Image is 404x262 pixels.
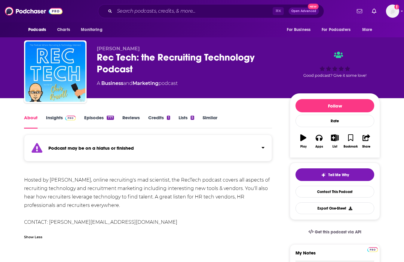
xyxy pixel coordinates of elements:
[315,229,361,235] span: Get this podcast via API
[315,145,323,148] div: Apps
[386,5,399,18] img: User Profile
[304,225,366,239] a: Get this podcast via API
[295,99,374,112] button: Follow
[97,46,140,51] span: [PERSON_NAME]
[362,145,370,148] div: Share
[295,202,374,214] button: Export One-Sheet
[25,42,85,102] img: Rec Tech: the Recruiting Technology Podcast
[179,115,194,129] a: Lists5
[295,130,311,152] button: Play
[97,80,178,87] div: A podcast
[386,5,399,18] button: Show profile menu
[273,7,284,15] span: ⌘ K
[122,115,140,129] a: Reviews
[148,115,170,129] a: Credits1
[359,130,374,152] button: Share
[295,186,374,198] a: Contact This Podcast
[24,138,272,161] section: Click to expand status details
[191,116,194,120] div: 5
[24,24,54,36] button: open menu
[358,24,380,36] button: open menu
[46,115,76,129] a: InsightsPodchaser Pro
[289,8,319,15] button: Open AdvancedNew
[290,46,380,83] div: Good podcast? Give it some love!
[343,130,358,152] button: Bookmark
[318,24,359,36] button: open menu
[287,26,311,34] span: For Business
[295,115,374,127] div: Rate
[203,115,217,129] a: Similar
[321,173,326,177] img: tell me why sparkle
[332,145,337,148] div: List
[283,24,318,36] button: open menu
[48,145,134,151] strong: Podcast may be on a hiatus or finished
[386,5,399,18] span: Logged in as patiencebaldacci
[362,26,372,34] span: More
[53,24,74,36] a: Charts
[300,145,307,148] div: Play
[295,250,374,260] label: My Notes
[167,116,170,120] div: 1
[291,10,316,13] span: Open Advanced
[308,4,319,9] span: New
[65,116,76,120] img: Podchaser Pro
[98,4,324,18] div: Search podcasts, credits, & more...
[123,80,133,86] span: and
[24,176,272,226] div: Hosted by [PERSON_NAME], online recruiting's mad scientist, the RecTech podcast covers all aspect...
[133,80,158,86] a: Marketing
[367,246,378,252] a: Pro website
[57,26,70,34] span: Charts
[367,247,378,252] img: Podchaser Pro
[107,116,114,120] div: 777
[101,80,123,86] a: Business
[84,115,114,129] a: Episodes777
[28,26,46,34] span: Podcasts
[115,6,273,16] input: Search podcasts, credits, & more...
[81,26,102,34] span: Monitoring
[322,26,350,34] span: For Podcasters
[344,145,358,148] div: Bookmark
[327,130,343,152] button: List
[295,168,374,181] button: tell me why sparkleTell Me Why
[5,5,63,17] img: Podchaser - Follow, Share and Rate Podcasts
[24,115,38,129] a: About
[328,173,349,177] span: Tell Me Why
[311,130,327,152] button: Apps
[77,24,110,36] button: open menu
[354,6,365,16] a: Show notifications dropdown
[394,5,399,9] svg: Add a profile image
[369,6,379,16] a: Show notifications dropdown
[303,73,366,78] span: Good podcast? Give it some love!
